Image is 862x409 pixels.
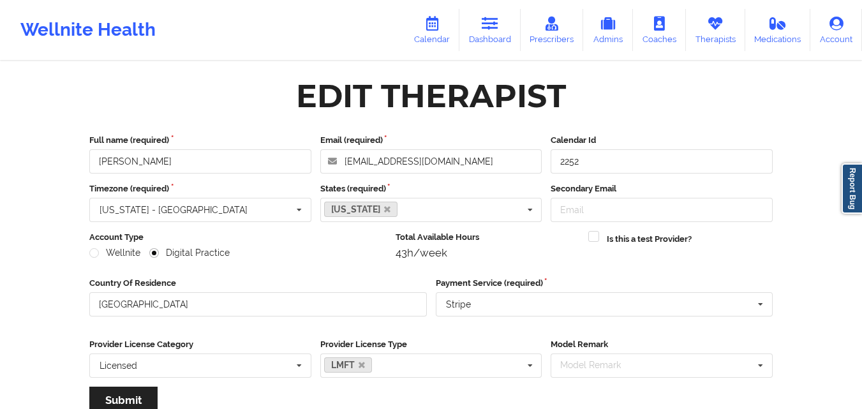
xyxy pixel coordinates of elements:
label: Calendar Id [551,134,773,147]
div: [US_STATE] - [GEOGRAPHIC_DATA] [100,205,248,214]
input: Email [551,198,773,222]
a: Therapists [686,9,745,51]
a: Dashboard [459,9,521,51]
a: Coaches [633,9,686,51]
label: States (required) [320,182,542,195]
a: LMFT [324,357,373,373]
div: Licensed [100,361,137,370]
label: Provider License Category [89,338,311,351]
div: Model Remark [557,358,639,373]
label: Provider License Type [320,338,542,351]
input: Full name [89,149,311,174]
a: [US_STATE] [324,202,398,217]
a: Medications [745,9,811,51]
label: Digital Practice [149,248,230,258]
div: Edit Therapist [296,76,566,116]
label: Payment Service (required) [436,277,773,290]
label: Country Of Residence [89,277,427,290]
a: Admins [583,9,633,51]
div: Stripe [446,300,471,309]
label: Model Remark [551,338,773,351]
a: Calendar [405,9,459,51]
label: Full name (required) [89,134,311,147]
label: Email (required) [320,134,542,147]
label: Timezone (required) [89,182,311,195]
label: Wellnite [89,248,140,258]
label: Is this a test Provider? [607,233,692,246]
input: Calendar Id [551,149,773,174]
label: Secondary Email [551,182,773,195]
div: 43h/week [396,246,580,259]
label: Account Type [89,231,387,244]
a: Prescribers [521,9,584,51]
label: Total Available Hours [396,231,580,244]
a: Report Bug [842,163,862,214]
input: Email address [320,149,542,174]
a: Account [810,9,862,51]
